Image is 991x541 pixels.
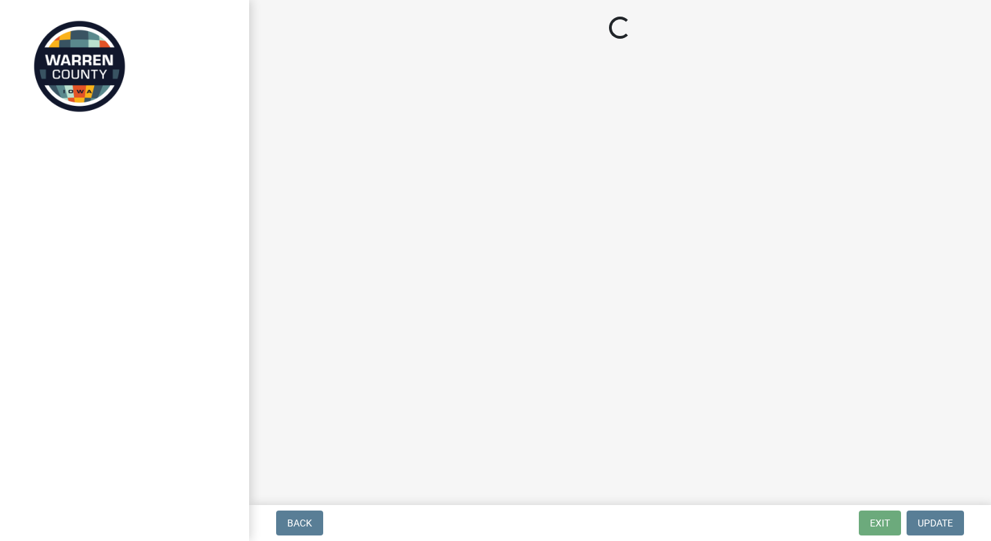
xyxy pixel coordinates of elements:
span: Update [918,517,953,529]
button: Exit [859,511,901,535]
button: Update [907,511,964,535]
img: Warren County, Iowa [28,15,131,118]
button: Back [276,511,323,535]
span: Back [287,517,312,529]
